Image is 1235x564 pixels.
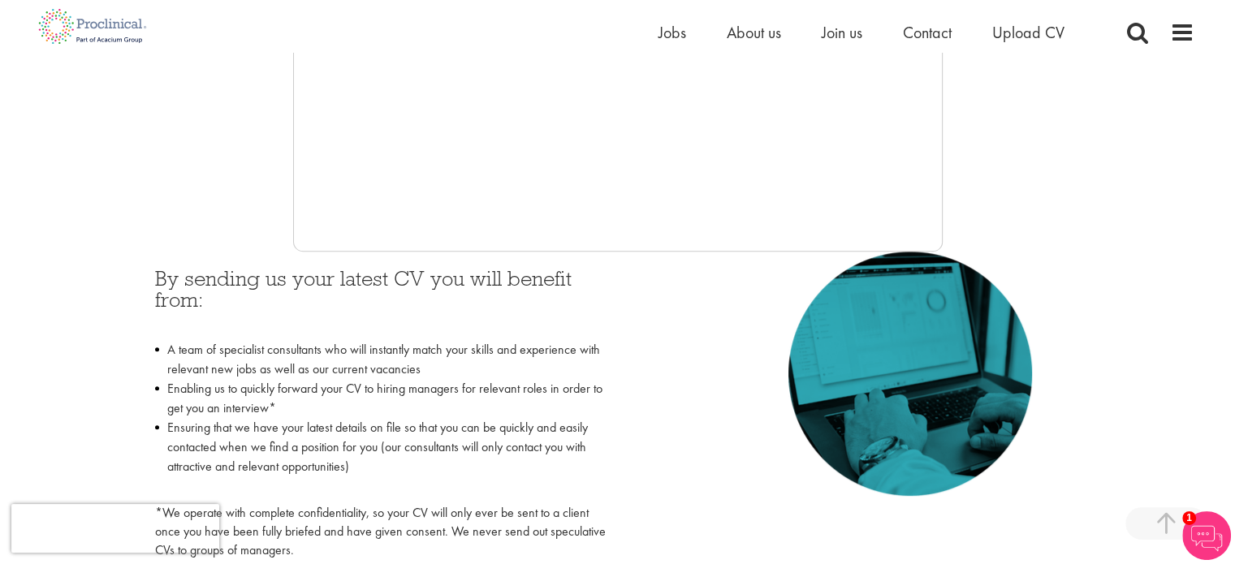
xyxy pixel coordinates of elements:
li: Ensuring that we have your latest details on file so that you can be quickly and easily contacted... [155,418,606,496]
a: Contact [903,22,952,43]
li: A team of specialist consultants who will instantly match your skills and experience with relevan... [155,340,606,379]
span: 1 [1182,511,1196,525]
iframe: reCAPTCHA [11,504,219,553]
a: Jobs [659,22,686,43]
a: Join us [822,22,862,43]
li: Enabling us to quickly forward your CV to hiring managers for relevant roles in order to get you ... [155,379,606,418]
h3: By sending us your latest CV you will benefit from: [155,268,606,332]
a: Upload CV [992,22,1064,43]
p: *We operate with complete confidentiality, so your CV will only ever be sent to a client once you... [155,504,606,560]
a: About us [727,22,781,43]
img: Chatbot [1182,511,1231,560]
